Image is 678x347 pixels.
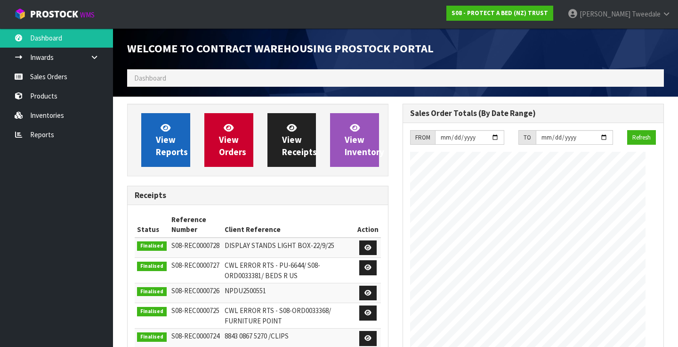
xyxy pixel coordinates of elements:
span: DISPLAY STANDS LIGHT BOX-22/9/25 [225,241,334,250]
strong: S08 - PROTECT A BED (NZ) TRUST [452,9,548,17]
a: ViewReceipts [267,113,316,167]
th: Client Reference [222,212,355,238]
h3: Receipts [135,191,381,200]
span: Finalised [137,307,167,316]
span: Dashboard [134,74,166,83]
h3: Sales Order Totals (By Date Range) [410,109,656,118]
a: ViewReports [141,113,190,167]
span: View Reports [156,122,188,157]
th: Reference Number [169,212,223,238]
span: S08-REC0000725 [171,306,219,315]
span: View Orders [219,122,246,157]
span: CWL ERROR RTS - PU-6644/ S08-ORD0033381/ BEDS R US [225,261,320,280]
span: ProStock [30,8,78,20]
th: Status [135,212,169,238]
th: Action [355,212,381,238]
span: S08-REC0000724 [171,331,219,340]
span: NPDU2500551 [225,286,266,295]
span: S08-REC0000726 [171,286,219,295]
span: Finalised [137,262,167,271]
a: ViewOrders [204,113,253,167]
span: Tweedale [632,9,661,18]
span: View Inventory [345,122,384,157]
span: Welcome to Contract Warehousing ProStock Portal [127,41,434,56]
button: Refresh [627,130,656,145]
img: cube-alt.png [14,8,26,20]
span: 8843 0867 5270 /CLIPS [225,331,289,340]
span: Finalised [137,287,167,297]
div: FROM [410,130,435,145]
span: [PERSON_NAME] [580,9,630,18]
span: CWL ERROR RTS - S08-ORD0033368/ FURNITURE POINT [225,306,331,325]
span: S08-REC0000727 [171,261,219,270]
span: S08-REC0000728 [171,241,219,250]
span: Finalised [137,241,167,251]
small: WMS [80,10,95,19]
span: View Receipts [282,122,317,157]
div: TO [518,130,536,145]
a: ViewInventory [330,113,379,167]
span: Finalised [137,332,167,342]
